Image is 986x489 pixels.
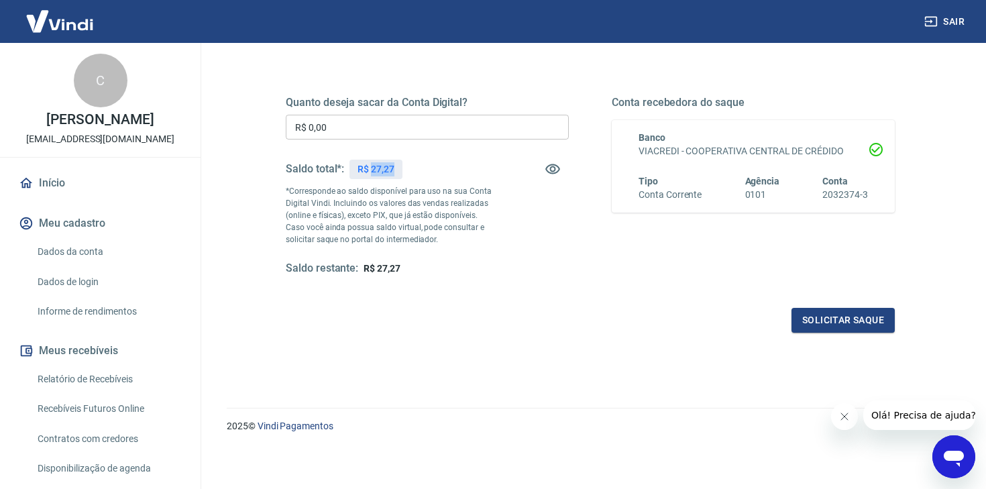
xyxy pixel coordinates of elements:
[26,132,174,146] p: [EMAIL_ADDRESS][DOMAIN_NAME]
[286,185,498,246] p: *Corresponde ao saldo disponível para uso na sua Conta Digital Vindi. Incluindo os valores das ve...
[822,188,868,202] h6: 2032374-3
[358,162,394,176] p: R$ 27,27
[932,435,975,478] iframe: Button to launch messaging window
[639,132,665,143] span: Banco
[639,176,658,186] span: Tipo
[32,425,184,453] a: Contratos com credores
[32,298,184,325] a: Informe de rendimentos
[32,395,184,423] a: Recebíveis Futuros Online
[745,188,780,202] h6: 0101
[74,54,127,107] div: C
[286,96,569,109] h5: Quanto deseja sacar da Conta Digital?
[612,96,895,109] h5: Conta recebedora do saque
[32,455,184,482] a: Disponibilização de agenda
[32,238,184,266] a: Dados da conta
[639,188,702,202] h6: Conta Corrente
[364,263,400,274] span: R$ 27,27
[46,113,154,127] p: [PERSON_NAME]
[16,336,184,366] button: Meus recebíveis
[16,168,184,198] a: Início
[32,366,184,393] a: Relatório de Recebíveis
[822,176,848,186] span: Conta
[286,162,344,176] h5: Saldo total*:
[831,403,858,430] iframe: Close message
[863,400,975,430] iframe: Message from company
[922,9,970,34] button: Sair
[286,262,358,276] h5: Saldo restante:
[8,9,113,20] span: Olá! Precisa de ajuda?
[16,1,103,42] img: Vindi
[745,176,780,186] span: Agência
[227,419,954,433] p: 2025 ©
[258,421,333,431] a: Vindi Pagamentos
[16,209,184,238] button: Meu cadastro
[791,308,895,333] button: Solicitar saque
[639,144,868,158] h6: VIACREDI - COOPERATIVA CENTRAL DE CRÉDIDO
[32,268,184,296] a: Dados de login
